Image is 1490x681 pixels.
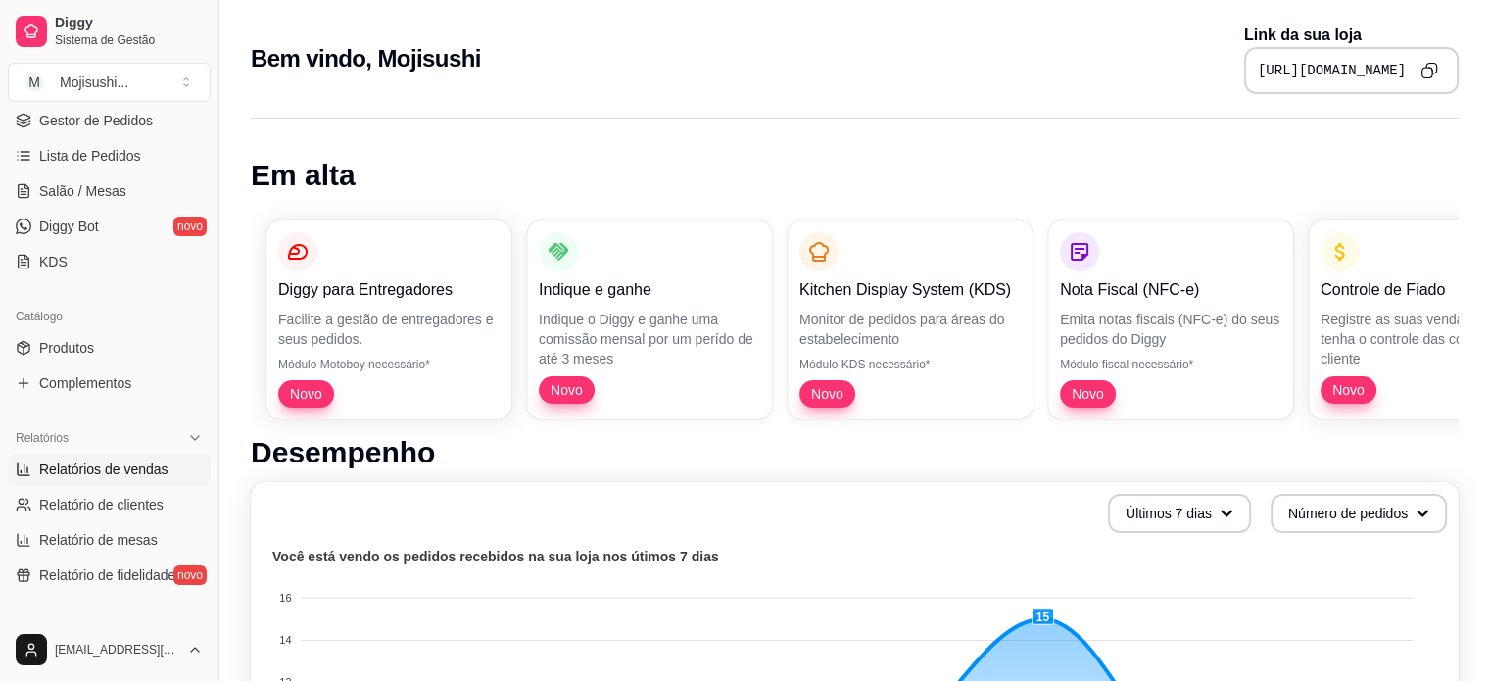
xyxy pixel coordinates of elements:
[39,111,153,130] span: Gestor de Pedidos
[1324,380,1372,400] span: Novo
[39,217,99,236] span: Diggy Bot
[279,634,291,646] tspan: 14
[1048,220,1293,419] button: Nota Fiscal (NFC-e)Emita notas fiscais (NFC-e) do seus pedidos do DiggyMódulo fiscal necessário*Novo
[24,73,44,92] span: M
[799,310,1021,349] p: Monitor de pedidos para áreas do estabelecimento
[539,278,760,302] p: Indique e ganhe
[8,301,211,332] div: Catálogo
[8,105,211,136] a: Gestor de Pedidos
[251,435,1459,470] h1: Desempenho
[1414,55,1445,86] button: Copy to clipboard
[8,246,211,277] a: KDS
[8,211,211,242] a: Diggy Botnovo
[8,140,211,171] a: Lista de Pedidos
[39,181,126,201] span: Salão / Mesas
[278,357,500,372] p: Módulo Motoboy necessário*
[539,310,760,368] p: Indique o Diggy e ganhe uma comissão mensal por um perído de até 3 meses
[8,332,211,364] a: Produtos
[1060,357,1281,372] p: Módulo fiscal necessário*
[8,175,211,207] a: Salão / Mesas
[1108,494,1251,533] button: Últimos 7 dias
[8,8,211,55] a: DiggySistema de Gestão
[8,626,211,673] button: [EMAIL_ADDRESS][DOMAIN_NAME]
[1060,310,1281,349] p: Emita notas fiscais (NFC-e) do seus pedidos do Diggy
[8,524,211,556] a: Relatório de mesas
[55,32,203,48] span: Sistema de Gestão
[803,384,851,404] span: Novo
[799,278,1021,302] p: Kitchen Display System (KDS)
[251,43,481,74] h2: Bem vindo, Mojisushi
[266,220,511,419] button: Diggy para EntregadoresFacilite a gestão de entregadores e seus pedidos.Módulo Motoboy necessário...
[39,495,164,514] span: Relatório de clientes
[60,73,128,92] div: Mojisushi ...
[278,278,500,302] p: Diggy para Entregadores
[39,460,168,479] span: Relatórios de vendas
[799,357,1021,372] p: Módulo KDS necessário*
[55,642,179,657] span: [EMAIL_ADDRESS][DOMAIN_NAME]
[8,454,211,485] a: Relatórios de vendas
[279,592,291,604] tspan: 16
[278,310,500,349] p: Facilite a gestão de entregadores e seus pedidos.
[788,220,1033,419] button: Kitchen Display System (KDS)Monitor de pedidos para áreas do estabelecimentoMódulo KDS necessário...
[39,252,68,271] span: KDS
[55,15,203,32] span: Diggy
[16,430,69,446] span: Relatórios
[39,338,94,358] span: Produtos
[272,549,719,564] text: Você está vendo os pedidos recebidos na sua loja nos útimos 7 dias
[282,384,330,404] span: Novo
[1064,384,1112,404] span: Novo
[39,565,175,585] span: Relatório de fidelidade
[527,220,772,419] button: Indique e ganheIndique o Diggy e ganhe uma comissão mensal por um perído de até 3 mesesNovo
[8,559,211,591] a: Relatório de fidelidadenovo
[8,63,211,102] button: Select a team
[1244,24,1459,47] p: Link da sua loja
[1271,494,1447,533] button: Número de pedidos
[39,373,131,393] span: Complementos
[543,380,591,400] span: Novo
[39,146,141,166] span: Lista de Pedidos
[8,367,211,399] a: Complementos
[251,158,1459,193] h1: Em alta
[8,614,211,646] div: Gerenciar
[1060,278,1281,302] p: Nota Fiscal (NFC-e)
[39,530,158,550] span: Relatório de mesas
[1258,61,1406,80] pre: [URL][DOMAIN_NAME]
[8,489,211,520] a: Relatório de clientes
